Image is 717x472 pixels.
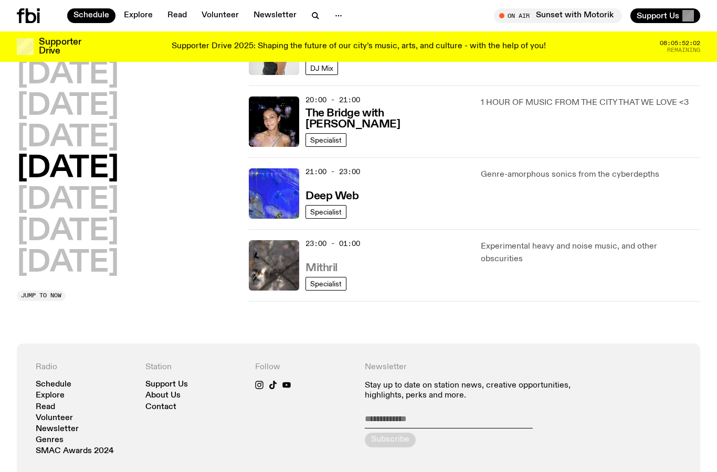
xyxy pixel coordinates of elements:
[17,92,119,121] button: [DATE]
[637,11,679,20] span: Support Us
[481,96,700,109] p: 1 HOUR OF MUSIC FROM THE CITY THAT WE LOVE <3
[17,291,66,301] button: Jump to now
[305,95,360,105] span: 20:00 - 21:00
[249,240,299,291] img: An abstract artwork in mostly grey, with a textural cross in the centre. There are metallic and d...
[310,64,333,72] span: DJ Mix
[17,217,119,246] button: [DATE]
[305,167,360,177] span: 21:00 - 23:00
[17,60,119,90] button: [DATE]
[17,186,119,215] button: [DATE]
[365,381,572,401] p: Stay up to date on station news, creative opportunities, highlights, perks and more.
[36,447,114,455] a: SMAC Awards 2024
[36,436,64,444] a: Genres
[39,38,81,56] h3: Supporter Drive
[365,433,416,447] button: Subscribe
[36,392,65,400] a: Explore
[365,362,572,372] h4: Newsletter
[667,47,700,53] span: Remaining
[36,403,55,411] a: Read
[305,191,358,202] h3: Deep Web
[660,40,700,46] span: 08:05:52:02
[17,155,119,184] button: [DATE]
[305,189,358,202] a: Deep Web
[36,381,71,389] a: Schedule
[305,277,346,291] a: Specialist
[161,8,193,23] a: Read
[195,8,245,23] a: Volunteer
[310,280,342,287] span: Specialist
[145,362,242,372] h4: Station
[36,362,133,372] h4: Radio
[17,249,119,278] button: [DATE]
[494,8,622,23] button: On AirSunset with Motorik
[118,8,159,23] a: Explore
[145,381,188,389] a: Support Us
[305,133,346,147] a: Specialist
[247,8,303,23] a: Newsletter
[249,168,299,219] img: An abstract artwork, in bright blue with amorphous shapes, illustrated shimmers and small drawn c...
[21,293,61,298] span: Jump to now
[305,263,338,274] h3: Mithril
[481,168,700,181] p: Genre-amorphous sonics from the cyberdepths
[310,208,342,216] span: Specialist
[145,392,181,400] a: About Us
[481,240,700,265] p: Experimental heavy and noise music, and other obscurities
[36,414,73,422] a: Volunteer
[255,362,352,372] h4: Follow
[305,205,346,219] a: Specialist
[145,403,176,411] a: Contact
[310,136,342,144] span: Specialist
[305,106,468,130] a: The Bridge with [PERSON_NAME]
[305,239,360,249] span: 23:00 - 01:00
[630,8,700,23] button: Support Us
[305,108,468,130] h3: The Bridge with [PERSON_NAME]
[172,42,546,51] p: Supporter Drive 2025: Shaping the future of our city’s music, arts, and culture - with the help o...
[305,61,338,75] a: DJ Mix
[67,8,115,23] a: Schedule
[305,261,338,274] a: Mithril
[36,425,79,433] a: Newsletter
[17,123,119,153] button: [DATE]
